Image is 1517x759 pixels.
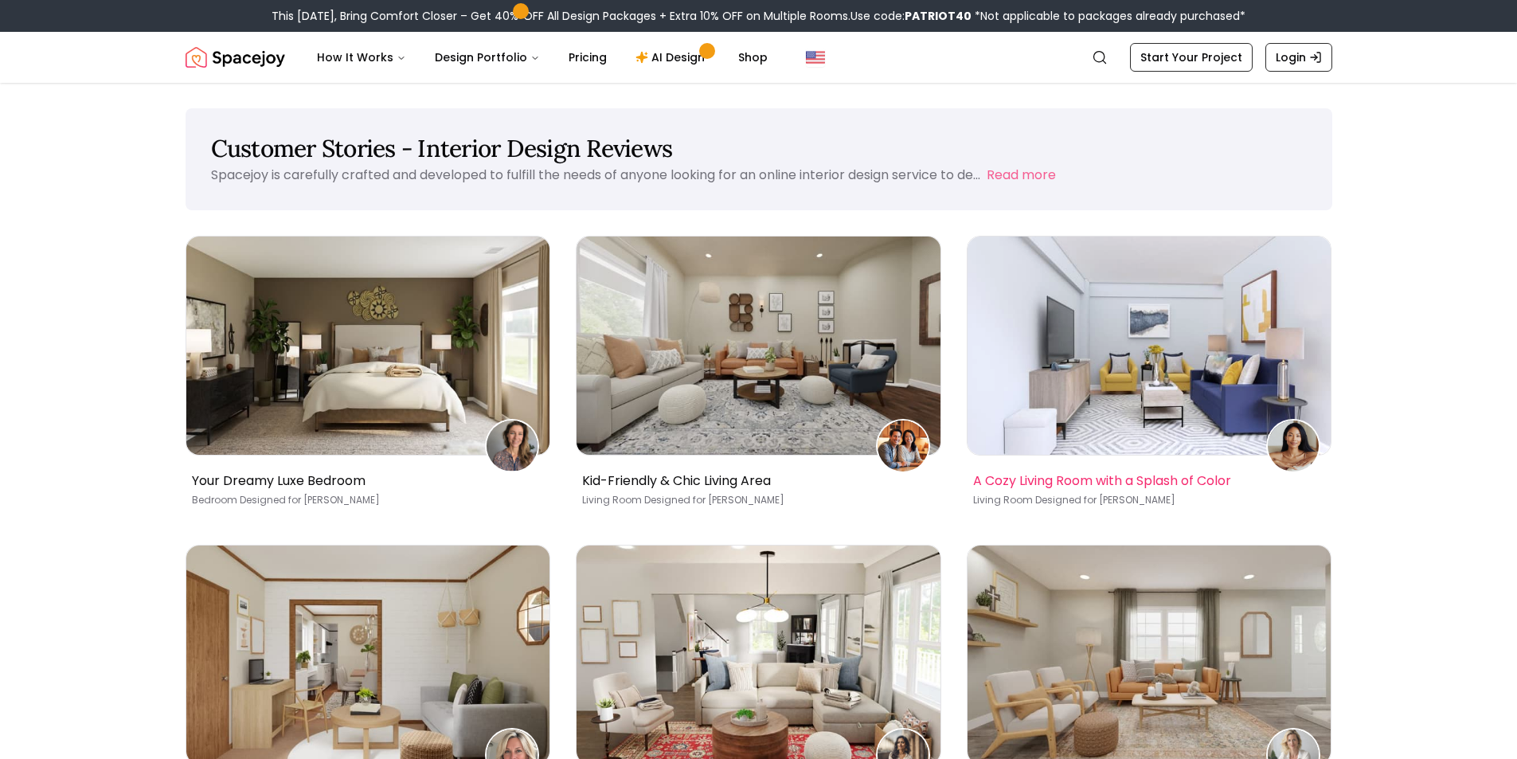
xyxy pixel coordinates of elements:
a: Kid-Friendly & Chic Living AreaTheresa ViglizzoKid-Friendly & Chic Living AreaLiving Room Designe... [576,236,941,519]
span: Designed for [1035,493,1097,507]
span: *Not applicable to packages already purchased* [972,8,1245,24]
p: Kid-Friendly & Chic Living Area [582,471,929,491]
a: Login [1265,43,1332,72]
a: A Cozy Living Room with a Splash of ColorRASHEEDAH JONESA Cozy Living Room with a Splash of Color... [967,236,1332,519]
p: Spacejoy is carefully crafted and developed to fulfill the needs of anyone looking for an online ... [211,166,980,184]
a: Spacejoy [186,41,285,73]
div: This [DATE], Bring Comfort Closer – Get 40% OFF All Design Packages + Extra 10% OFF on Multiple R... [272,8,1245,24]
a: Pricing [556,41,620,73]
span: Designed for [644,493,706,507]
img: Charlene Simmons [487,421,538,471]
p: A Cozy Living Room with a Splash of Color [973,471,1320,491]
p: Your Dreamy Luxe Bedroom [192,471,538,491]
span: Use code: [850,8,972,24]
p: Bedroom [PERSON_NAME] [192,494,538,507]
button: Design Portfolio [422,41,553,73]
img: RASHEEDAH JONES [1268,421,1319,471]
h1: Customer Stories - Interior Design Reviews [211,134,1307,162]
button: How It Works [304,41,419,73]
img: Spacejoy Logo [186,41,285,73]
b: PATRIOT40 [905,8,972,24]
img: United States [806,48,825,67]
span: Designed for [240,493,301,507]
p: Living Room [PERSON_NAME] [973,494,1320,507]
button: Read more [987,166,1056,185]
nav: Global [186,32,1332,83]
p: Living Room [PERSON_NAME] [582,494,929,507]
nav: Main [304,41,780,73]
a: AI Design [623,41,722,73]
a: Shop [725,41,780,73]
img: Theresa Viglizzo [878,421,929,471]
img: A Cozy Living Room with a Splash of Color [968,237,1331,455]
a: Start Your Project [1130,43,1253,72]
a: Your Dreamy Luxe BedroomCharlene SimmonsYour Dreamy Luxe BedroomBedroom Designed for [PERSON_NAME] [186,236,551,519]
